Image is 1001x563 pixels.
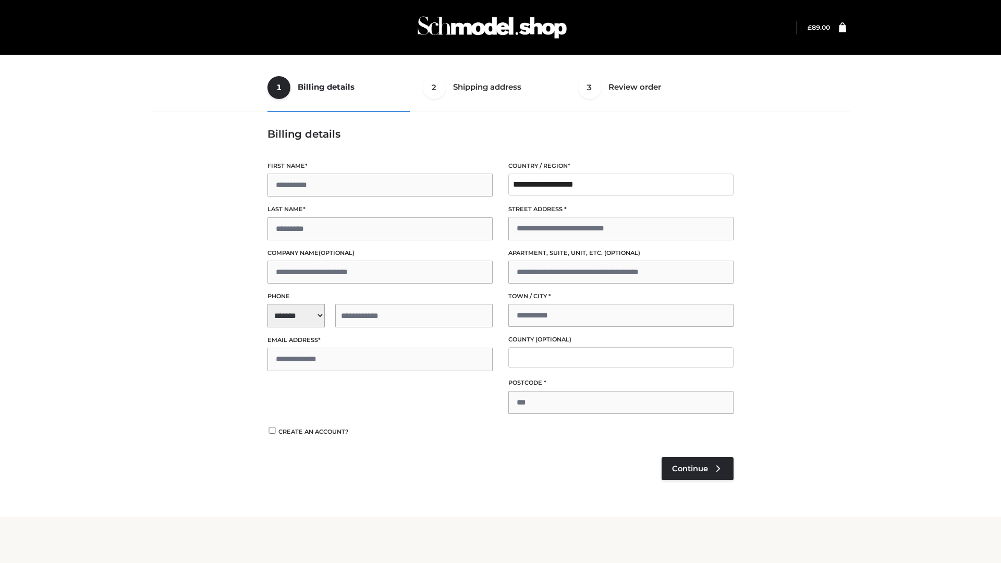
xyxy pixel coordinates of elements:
[414,7,570,48] img: Schmodel Admin 964
[808,23,830,31] bdi: 89.00
[808,23,812,31] span: £
[267,128,734,140] h3: Billing details
[267,291,493,301] label: Phone
[267,204,493,214] label: Last name
[267,427,277,434] input: Create an account?
[267,335,493,345] label: Email address
[267,161,493,171] label: First name
[319,249,355,256] span: (optional)
[508,291,734,301] label: Town / City
[508,335,734,345] label: County
[508,378,734,388] label: Postcode
[672,464,708,473] span: Continue
[662,457,734,480] a: Continue
[604,249,640,256] span: (optional)
[535,336,571,343] span: (optional)
[278,428,349,435] span: Create an account?
[508,248,734,258] label: Apartment, suite, unit, etc.
[508,204,734,214] label: Street address
[508,161,734,171] label: Country / Region
[808,23,830,31] a: £89.00
[267,248,493,258] label: Company name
